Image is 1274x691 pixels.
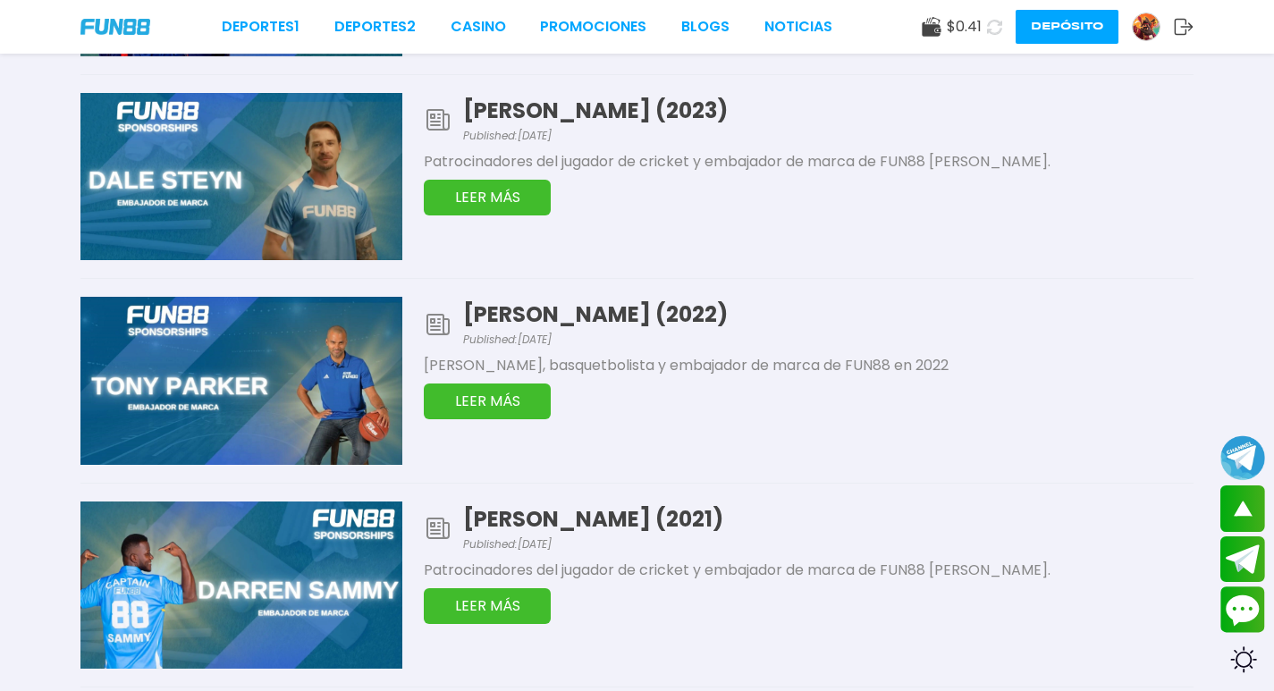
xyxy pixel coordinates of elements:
[451,16,506,38] a: CASINO
[681,16,730,38] a: BLOGS
[1016,10,1118,44] button: Depósito
[1220,586,1265,633] button: Contact customer service
[1132,13,1174,41] a: Avatar
[463,536,1194,552] span: Published: [DATE]
[424,180,551,215] button: LEER MÁS
[463,505,1194,533] h1: [PERSON_NAME] (2021)
[222,16,300,38] a: Deportes1
[424,560,1194,581] p: Patrocinadores del jugador de cricket y embajador de marca de FUN88 [PERSON_NAME].
[424,588,551,624] button: LEER MÁS
[540,16,646,38] a: Promociones
[1220,485,1265,532] button: scroll up
[463,97,1194,124] h1: [PERSON_NAME] (2023)
[334,16,416,38] a: Deportes2
[1220,536,1265,583] button: Join telegram
[80,297,402,465] img: Tony Parker (2022)
[764,16,832,38] a: NOTICIAS
[947,16,982,38] span: $ 0.41
[463,128,1194,144] span: Published: [DATE]
[80,93,402,261] img: DALE STEYN (2023)
[424,383,551,419] button: LEER MÁS
[1220,637,1265,682] div: Switch theme
[80,19,150,34] img: Company Logo
[463,332,1194,348] span: Published: [DATE]
[424,151,1194,173] p: Patrocinadores del jugador de cricket y embajador de marca de FUN88 [PERSON_NAME].
[1220,434,1265,481] button: Join telegram channel
[463,300,1194,328] h1: [PERSON_NAME] (2022)
[1133,13,1160,40] img: Avatar
[424,355,1194,376] p: [PERSON_NAME], basquetbolista y embajador de marca de FUN88 en 2022
[80,501,402,670] img: DARREN SAMMY (2021)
